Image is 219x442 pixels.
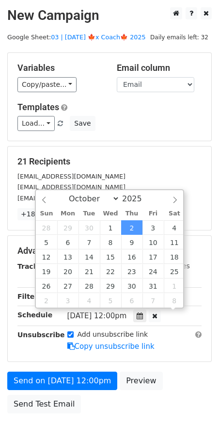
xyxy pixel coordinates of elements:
[142,293,164,308] span: November 7, 2025
[7,33,146,41] small: Google Sheet:
[147,32,212,43] span: Daily emails left: 32
[17,116,55,131] a: Load...
[142,211,164,217] span: Fri
[17,183,125,191] small: [EMAIL_ADDRESS][DOMAIN_NAME]
[17,293,42,300] strong: Filters
[78,211,100,217] span: Tue
[57,235,78,249] span: October 6, 2025
[57,220,78,235] span: September 29, 2025
[78,278,100,293] span: October 28, 2025
[142,249,164,264] span: October 17, 2025
[142,220,164,235] span: October 3, 2025
[17,246,202,256] h5: Advanced
[164,211,185,217] span: Sat
[17,102,59,112] a: Templates
[36,220,57,235] span: September 28, 2025
[57,211,78,217] span: Mon
[36,249,57,264] span: October 12, 2025
[57,278,78,293] span: October 27, 2025
[147,33,212,41] a: Daily emails left: 32
[7,7,212,24] h2: New Campaign
[100,278,121,293] span: October 29, 2025
[57,249,78,264] span: October 13, 2025
[36,293,57,308] span: November 2, 2025
[17,195,177,202] small: [EMAIL_ADDRESS][PERSON_NAME][DOMAIN_NAME]
[121,293,142,308] span: November 6, 2025
[36,211,57,217] span: Sun
[100,211,121,217] span: Wed
[164,235,185,249] span: October 11, 2025
[70,116,95,131] button: Save
[100,220,121,235] span: October 1, 2025
[17,311,52,319] strong: Schedule
[67,342,155,351] a: Copy unsubscribe link
[17,63,102,73] h5: Variables
[121,235,142,249] span: October 9, 2025
[121,278,142,293] span: October 30, 2025
[78,329,148,340] label: Add unsubscribe link
[57,293,78,308] span: November 3, 2025
[100,264,121,278] span: October 22, 2025
[78,249,100,264] span: October 14, 2025
[142,264,164,278] span: October 24, 2025
[117,63,202,73] h5: Email column
[36,235,57,249] span: October 5, 2025
[164,249,185,264] span: October 18, 2025
[17,208,58,220] a: +18 more
[36,264,57,278] span: October 19, 2025
[142,235,164,249] span: October 10, 2025
[164,264,185,278] span: October 25, 2025
[17,77,77,92] a: Copy/paste...
[78,293,100,308] span: November 4, 2025
[164,220,185,235] span: October 4, 2025
[152,261,189,271] label: UTM Codes
[121,220,142,235] span: October 2, 2025
[17,173,125,180] small: [EMAIL_ADDRESS][DOMAIN_NAME]
[78,264,100,278] span: October 21, 2025
[78,235,100,249] span: October 7, 2025
[7,395,81,413] a: Send Test Email
[17,331,65,339] strong: Unsubscribe
[67,311,127,320] span: [DATE] 12:00pm
[51,33,146,41] a: 03 | [DATE] 🍁x Coach🍁 2025
[164,293,185,308] span: November 8, 2025
[17,156,202,167] h5: 21 Recipients
[17,262,50,270] strong: Tracking
[100,293,121,308] span: November 5, 2025
[57,264,78,278] span: October 20, 2025
[171,395,219,442] iframe: Chat Widget
[36,278,57,293] span: October 26, 2025
[121,211,142,217] span: Thu
[120,372,162,390] a: Preview
[100,249,121,264] span: October 15, 2025
[7,372,117,390] a: Send on [DATE] 12:00pm
[121,264,142,278] span: October 23, 2025
[78,220,100,235] span: September 30, 2025
[121,249,142,264] span: October 16, 2025
[120,194,155,203] input: Year
[164,278,185,293] span: November 1, 2025
[100,235,121,249] span: October 8, 2025
[142,278,164,293] span: October 31, 2025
